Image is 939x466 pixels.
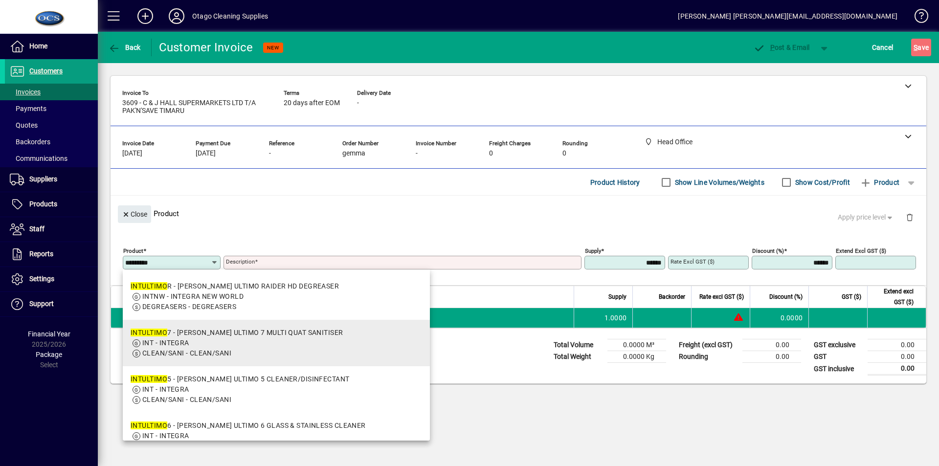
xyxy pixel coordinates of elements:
a: Invoices [5,84,98,100]
span: Package [36,351,62,358]
app-page-header-button: Back [98,39,152,56]
span: Staff [29,225,45,233]
span: DEGREASERS - DEGREASERS [142,303,236,311]
span: Apply price level [838,212,894,222]
a: Quotes [5,117,98,133]
td: 0.00 [868,363,926,375]
mat-label: Description [226,258,255,265]
a: Staff [5,217,98,242]
span: CLEAN/SANI - CLEAN/SANI [142,396,231,403]
td: Freight (excl GST) [674,339,742,351]
span: Backorders [10,138,50,146]
span: Suppliers [29,175,57,183]
span: 0 [489,150,493,157]
span: INT - INTEGRA [142,339,189,347]
span: Home [29,42,47,50]
a: Home [5,34,98,59]
span: Close [122,206,147,222]
td: 0.00 [742,339,801,351]
span: Backorder [659,291,685,302]
em: INTULTIMO [131,422,167,429]
span: - [269,150,271,157]
td: 0.00 [868,339,926,351]
button: Profile [161,7,192,25]
span: 1.0000 [604,313,627,323]
span: Communications [10,155,67,162]
a: Settings [5,267,98,291]
span: Product History [590,175,640,190]
a: Backorders [5,133,98,150]
app-page-header-button: Delete [898,213,921,222]
span: [DATE] [122,150,142,157]
mat-label: Extend excl GST ($) [836,247,886,254]
td: GST inclusive [809,363,868,375]
span: gemma [342,150,365,157]
div: Product [111,196,926,231]
a: Communications [5,150,98,167]
span: S [914,44,917,51]
span: Supply [608,291,626,302]
span: Discount (%) [769,291,803,302]
label: Show Cost/Profit [793,178,850,187]
button: Product History [586,174,644,191]
a: Support [5,292,98,316]
button: Back [106,39,143,56]
td: 0.0000 [750,308,808,328]
td: GST exclusive [809,339,868,351]
button: Add [130,7,161,25]
span: CLEAN/SANI - CLEAN/SANI [142,349,231,357]
mat-option: INTULTIMO5 - GELLER ULTIMO 5 CLEANER/DISINFECTANT [123,366,430,413]
div: 5 - [PERSON_NAME] ULTIMO 5 CLEANER/DISINFECTANT [131,374,350,384]
span: Reports [29,250,53,258]
em: INTULTIMO [131,329,167,336]
button: Close [118,205,151,223]
span: NEW [267,44,279,51]
span: INT - INTEGRA [142,385,189,393]
mat-option: INTULTIMO7 - GELLER ULTIMO 7 MULTI QUAT SANITISER [123,320,430,366]
button: Cancel [870,39,896,56]
div: 6 - [PERSON_NAME] ULTIMO 6 GLASS & STAINLESS CLEANER [131,421,366,431]
span: 20 days after EOM [284,99,340,107]
span: Extend excl GST ($) [873,286,914,308]
span: Cancel [872,40,894,55]
span: Financial Year [28,330,70,338]
div: [PERSON_NAME] [PERSON_NAME][EMAIL_ADDRESS][DOMAIN_NAME] [678,8,897,24]
span: Customers [29,67,63,75]
button: Apply price level [834,209,898,226]
span: 3609 - C & J HALL SUPERMARKETS LTD T/A PAK'N'SAVE TIMARU [122,99,269,115]
span: [DATE] [196,150,216,157]
td: 0.0000 Kg [607,351,666,363]
span: Payments [10,105,46,112]
mat-label: Discount (%) [752,247,784,254]
span: Settings [29,275,54,283]
mat-option: INTULTIMO6 - GELLER ULTIMO 6 GLASS & STAINLESS CLEANER [123,413,430,459]
span: Support [29,300,54,308]
div: Customer Invoice [159,40,253,55]
span: Back [108,44,141,51]
span: - [416,150,418,157]
label: Show Line Volumes/Weights [673,178,764,187]
a: Products [5,192,98,217]
span: Products [29,200,57,208]
span: GST ($) [842,291,861,302]
a: Knowledge Base [907,2,927,34]
mat-label: Supply [585,247,601,254]
span: 0 [562,150,566,157]
em: INTULTIMO [131,375,167,383]
em: INTULTIMO [131,282,167,290]
button: Delete [898,205,921,229]
mat-label: Rate excl GST ($) [671,258,715,265]
mat-label: Product [123,247,143,254]
span: ost & Email [753,44,810,51]
div: 7 - [PERSON_NAME] ULTIMO 7 MULTI QUAT SANITISER [131,328,343,338]
span: INT - INTEGRA [142,432,189,440]
span: INTNW - INTEGRA NEW WORLD [142,292,244,300]
span: Invoices [10,88,41,96]
a: Suppliers [5,167,98,192]
span: P [770,44,775,51]
td: 0.0000 M³ [607,339,666,351]
button: Post & Email [748,39,815,56]
span: Rate excl GST ($) [699,291,744,302]
span: ave [914,40,929,55]
td: Rounding [674,351,742,363]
